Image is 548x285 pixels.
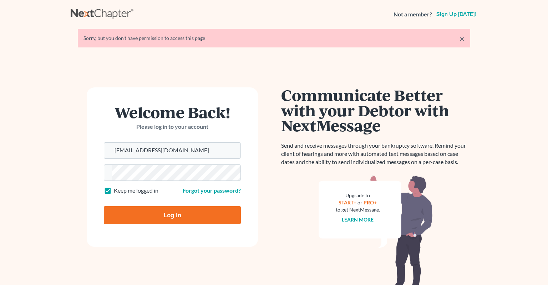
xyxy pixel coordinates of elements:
[183,187,241,194] a: Forgot your password?
[114,187,158,195] label: Keep me logged in
[364,199,377,205] a: PRO+
[281,142,470,166] p: Send and receive messages through your bankruptcy software. Remind your client of hearings and mo...
[394,10,432,19] strong: Not a member?
[83,35,465,42] div: Sorry, but you don't have permission to access this page
[435,11,477,17] a: Sign up [DATE]!
[336,206,380,213] div: to get NextMessage.
[336,192,380,199] div: Upgrade to
[112,143,240,158] input: Email Address
[104,105,241,120] h1: Welcome Back!
[104,206,241,224] input: Log In
[358,199,363,205] span: or
[281,87,470,133] h1: Communicate Better with your Debtor with NextMessage
[342,217,374,223] a: Learn more
[460,35,465,43] a: ×
[339,199,357,205] a: START+
[104,123,241,131] p: Please log in to your account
